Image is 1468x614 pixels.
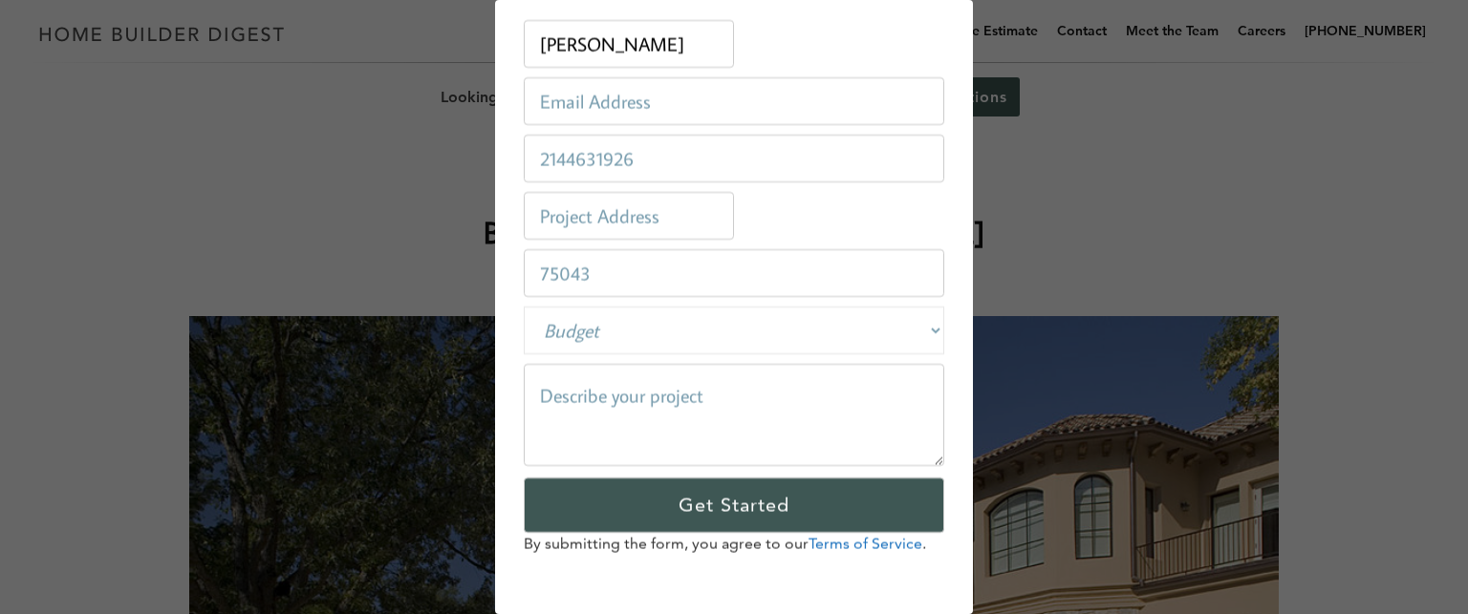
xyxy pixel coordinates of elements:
input: Email Address [524,77,944,125]
input: Name [524,20,734,68]
a: Terms of Service [809,535,922,553]
input: Zip Code [524,249,944,297]
iframe: Drift Widget Chat Controller [1102,477,1445,591]
input: Project Address [524,192,734,240]
input: Get Started [524,477,944,533]
p: By submitting the form, you agree to our . [524,533,944,556]
input: Phone Number [524,135,944,182]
